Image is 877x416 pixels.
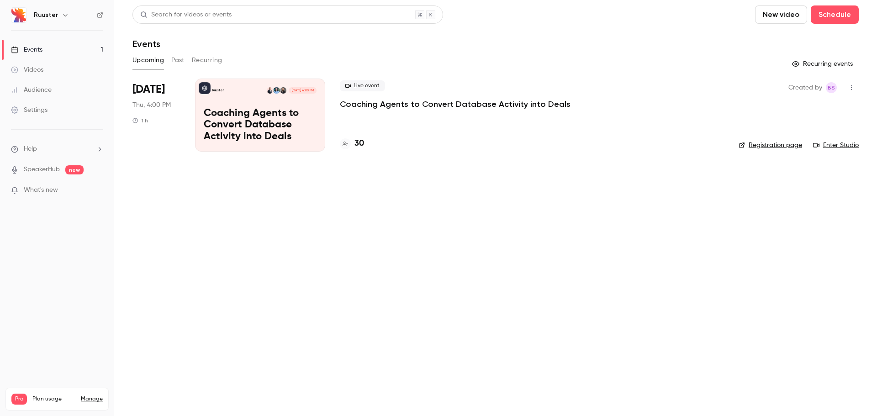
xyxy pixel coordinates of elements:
span: Help [24,144,37,154]
span: What's new [24,185,58,195]
h4: 30 [354,137,364,150]
span: [DATE] 4:00 PM [289,87,316,94]
a: Coaching Agents to Convert Database Activity into DealsRuusterBrett SiegalJustin BensonJustin Hav... [195,79,325,152]
button: Recurring [192,53,222,68]
img: Justin Benson [273,87,280,94]
p: Coaching Agents to Convert Database Activity into Deals [204,108,317,143]
span: BS [828,82,835,93]
button: Schedule [811,5,859,24]
div: Aug 14 Thu, 4:00 PM (America/Chicago) [132,79,180,152]
a: SpeakerHub [24,165,60,174]
button: Recurring events [788,57,859,71]
div: Search for videos or events [140,10,232,20]
div: Audience [11,85,52,95]
button: Upcoming [132,53,164,68]
img: Justin Havre [267,87,273,94]
span: Created by [788,82,822,93]
button: Past [171,53,185,68]
span: [DATE] [132,82,165,97]
h1: Events [132,38,160,49]
a: Manage [81,395,103,403]
h6: Ruuster [34,11,58,20]
span: new [65,165,84,174]
span: Plan usage [32,395,75,403]
p: Ruuster [212,88,224,93]
span: Thu, 4:00 PM [132,100,171,110]
iframe: Noticeable Trigger [92,186,103,195]
button: New video [755,5,807,24]
img: Ruuster [11,8,26,22]
div: Settings [11,105,48,115]
div: Events [11,45,42,54]
a: Registration page [739,141,802,150]
span: Live event [340,80,385,91]
img: Brett Siegal [280,87,286,94]
a: Enter Studio [813,141,859,150]
a: Coaching Agents to Convert Database Activity into Deals [340,99,571,110]
div: 1 h [132,117,148,124]
span: Pro [11,394,27,405]
a: 30 [340,137,364,150]
div: Videos [11,65,43,74]
li: help-dropdown-opener [11,144,103,154]
span: Brett Siegal [826,82,837,93]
